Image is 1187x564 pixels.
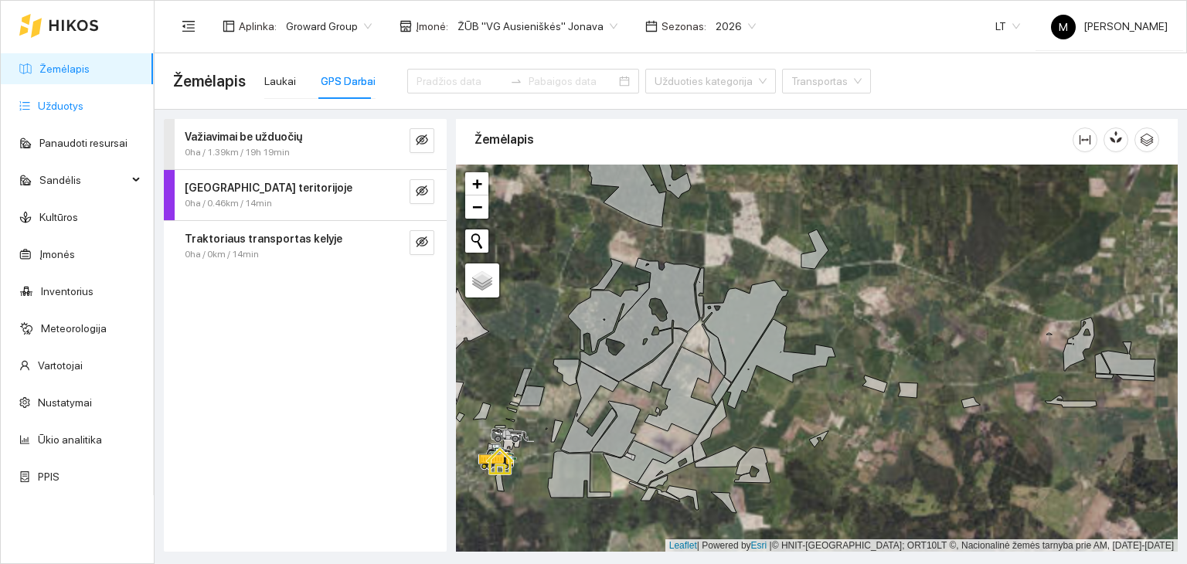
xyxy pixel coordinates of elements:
[41,322,107,335] a: Meteorologija
[39,165,128,195] span: Sandėlis
[662,18,706,35] span: Sezonas :
[39,137,128,149] a: Panaudoti resursai
[38,471,60,483] a: PPIS
[321,73,376,90] div: GPS Darbai
[770,540,772,551] span: |
[185,196,272,211] span: 0ha / 0.46km / 14min
[465,263,499,297] a: Layers
[39,63,90,75] a: Žemėlapis
[1059,15,1068,39] span: M
[1073,127,1097,152] button: column-width
[457,15,617,38] span: ŽŪB "VG Ausieniškės" Jonava
[472,197,482,216] span: −
[751,540,767,551] a: Esri
[665,539,1178,552] div: | Powered by © HNIT-[GEOGRAPHIC_DATA]; ORT10LT ©, Nacionalinė žemės tarnyba prie AM, [DATE]-[DATE]
[164,221,447,271] div: Traktoriaus transportas kelyje0ha / 0km / 14mineye-invisible
[410,128,434,153] button: eye-invisible
[465,172,488,195] a: Zoom in
[410,230,434,255] button: eye-invisible
[474,117,1073,161] div: Žemėlapis
[465,229,488,253] button: Initiate a new search
[510,75,522,87] span: to
[38,100,83,112] a: Užduotys
[669,540,697,551] a: Leaflet
[417,73,504,90] input: Pradžios data
[164,119,447,169] div: Važiavimai be užduočių0ha / 1.39km / 19h 19mineye-invisible
[38,359,83,372] a: Vartotojai
[39,248,75,260] a: Įmonės
[416,18,448,35] span: Įmonė :
[716,15,756,38] span: 2026
[1051,20,1168,32] span: [PERSON_NAME]
[465,195,488,219] a: Zoom out
[1073,134,1097,146] span: column-width
[38,396,92,409] a: Nustatymai
[164,170,447,220] div: [GEOGRAPHIC_DATA] teritorijoje0ha / 0.46km / 14mineye-invisible
[173,69,246,93] span: Žemėlapis
[173,11,204,42] button: menu-fold
[645,20,658,32] span: calendar
[41,285,94,297] a: Inventorius
[995,15,1020,38] span: LT
[416,185,428,199] span: eye-invisible
[185,233,342,245] strong: Traktoriaus transportas kelyje
[239,18,277,35] span: Aplinka :
[38,433,102,446] a: Ūkio analitika
[510,75,522,87] span: swap-right
[223,20,235,32] span: layout
[185,131,302,143] strong: Važiavimai be užduočių
[529,73,616,90] input: Pabaigos data
[264,73,296,90] div: Laukai
[416,236,428,250] span: eye-invisible
[182,19,196,33] span: menu-fold
[39,211,78,223] a: Kultūros
[185,182,352,194] strong: [GEOGRAPHIC_DATA] teritorijoje
[400,20,412,32] span: shop
[416,134,428,148] span: eye-invisible
[286,15,372,38] span: Groward Group
[185,145,290,160] span: 0ha / 1.39km / 19h 19min
[410,179,434,204] button: eye-invisible
[185,247,259,262] span: 0ha / 0km / 14min
[472,174,482,193] span: +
